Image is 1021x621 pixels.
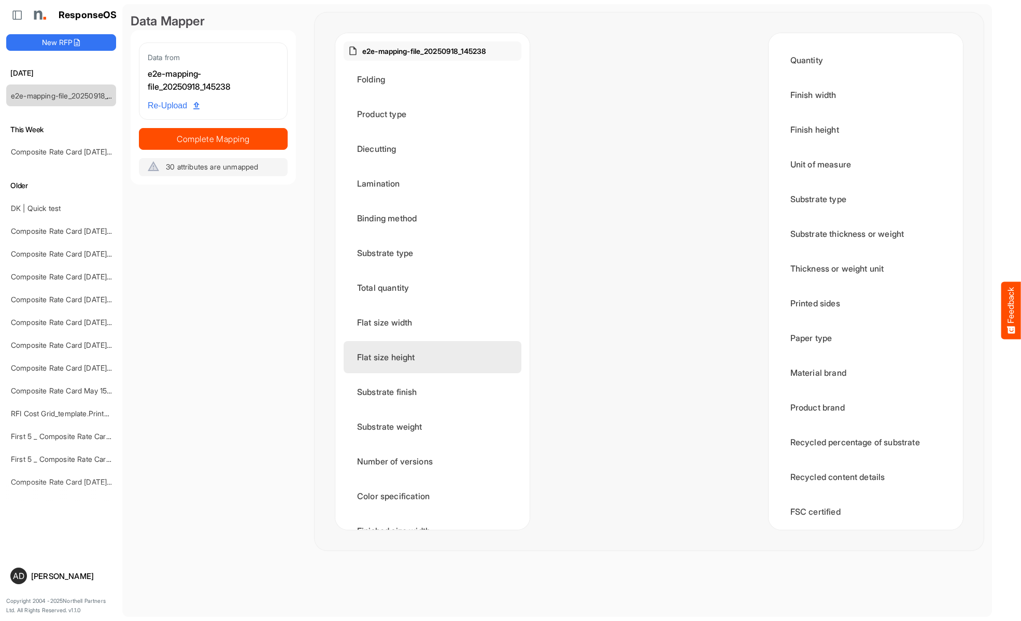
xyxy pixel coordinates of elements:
[777,79,955,111] div: Finish width
[31,572,112,580] div: [PERSON_NAME]
[166,162,258,171] span: 30 attributes are unmapped
[777,496,955,528] div: FSC certified
[362,46,486,57] p: e2e-mapping-file_20250918_145238
[344,515,521,547] div: Finished size width
[29,5,49,25] img: Northell
[344,202,521,234] div: Binding method
[777,426,955,458] div: Recycled percentage of substrate
[344,272,521,304] div: Total quantity
[6,597,116,615] p: Copyright 2004 - 2025 Northell Partners Ltd. All Rights Reserved. v 1.1.0
[344,63,521,95] div: Folding
[139,128,288,150] button: Complete Mapping
[777,287,955,319] div: Printed sides
[11,272,180,281] a: Composite Rate Card [DATE] mapping test_deleted
[144,96,204,116] a: Re-Upload
[1001,282,1021,340] button: Feedback
[6,124,116,135] h6: This Week
[777,461,955,493] div: Recycled content details
[148,51,279,63] div: Data from
[11,386,115,395] a: Composite Rate Card May 15-2
[777,44,955,76] div: Quantity
[344,341,521,373] div: Flat size height
[777,391,955,424] div: Product brand
[131,12,296,30] div: Data Mapper
[777,148,955,180] div: Unit of measure
[11,409,167,418] a: RFI Cost Grid_template.Prints and warehousing
[344,237,521,269] div: Substrate type
[344,306,521,338] div: Flat size width
[6,180,116,191] h6: Older
[11,318,180,327] a: Composite Rate Card [DATE] mapping test_deleted
[11,455,135,463] a: First 5 _ Composite Rate Card [DATE]
[777,252,955,285] div: Thickness or weight unit
[139,132,287,146] span: Complete Mapping
[11,341,152,349] a: Composite Rate Card [DATE] mapping test
[11,477,152,486] a: Composite Rate Card [DATE] mapping test
[11,363,152,372] a: Composite Rate Card [DATE] mapping test
[777,357,955,389] div: Material brand
[344,411,521,443] div: Substrate weight
[13,572,24,580] span: AD
[777,183,955,215] div: Substrate type
[11,204,61,213] a: DK | Quick test
[777,218,955,250] div: Substrate thickness or weight
[344,133,521,165] div: Diecutting
[6,34,116,51] button: New RFP
[344,480,521,512] div: Color specification
[777,114,955,146] div: Finish height
[11,432,135,441] a: First 5 _ Composite Rate Card [DATE]
[11,227,134,235] a: Composite Rate Card [DATE]_smaller
[148,67,279,94] div: e2e-mapping-file_20250918_145238
[11,249,180,258] a: Composite Rate Card [DATE] mapping test_deleted
[11,147,180,156] a: Composite Rate Card [DATE] mapping test_deleted
[6,67,116,79] h6: [DATE]
[59,10,117,21] h1: ResponseOS
[11,295,180,304] a: Composite Rate Card [DATE] mapping test_deleted
[344,98,521,130] div: Product type
[11,91,131,100] a: e2e-mapping-file_20250918_145238
[344,376,521,408] div: Substrate finish
[344,167,521,200] div: Lamination
[148,99,200,112] span: Re-Upload
[344,445,521,477] div: Number of versions
[777,322,955,354] div: Paper type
